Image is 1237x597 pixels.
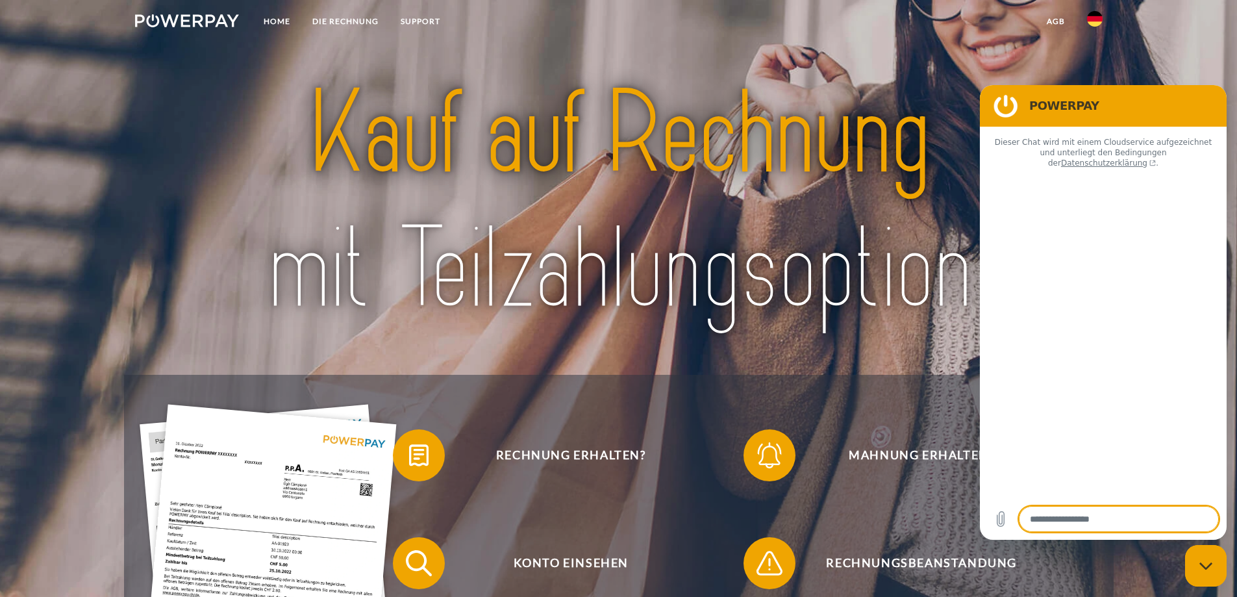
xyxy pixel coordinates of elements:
img: title-powerpay_de.svg [182,60,1055,344]
span: Konto einsehen [412,537,730,589]
button: Rechnungsbeanstandung [743,537,1081,589]
img: qb_warning.svg [753,547,786,579]
button: Konto einsehen [393,537,731,589]
a: SUPPORT [390,10,451,33]
iframe: Messaging-Fenster [980,85,1227,540]
button: Mahnung erhalten? [743,429,1081,481]
button: Rechnung erhalten? [393,429,731,481]
span: Rechnungsbeanstandung [762,537,1081,589]
span: Mahnung erhalten? [762,429,1081,481]
a: Home [253,10,301,33]
img: qb_bell.svg [753,439,786,472]
a: DIE RECHNUNG [301,10,390,33]
span: Rechnung erhalten? [412,429,730,481]
img: logo-powerpay-white.svg [135,14,240,27]
img: qb_bill.svg [403,439,435,472]
a: agb [1036,10,1076,33]
iframe: Schaltfläche zum Öffnen des Messaging-Fensters; Konversation läuft [1185,545,1227,587]
img: de [1087,11,1103,27]
img: qb_search.svg [403,547,435,579]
